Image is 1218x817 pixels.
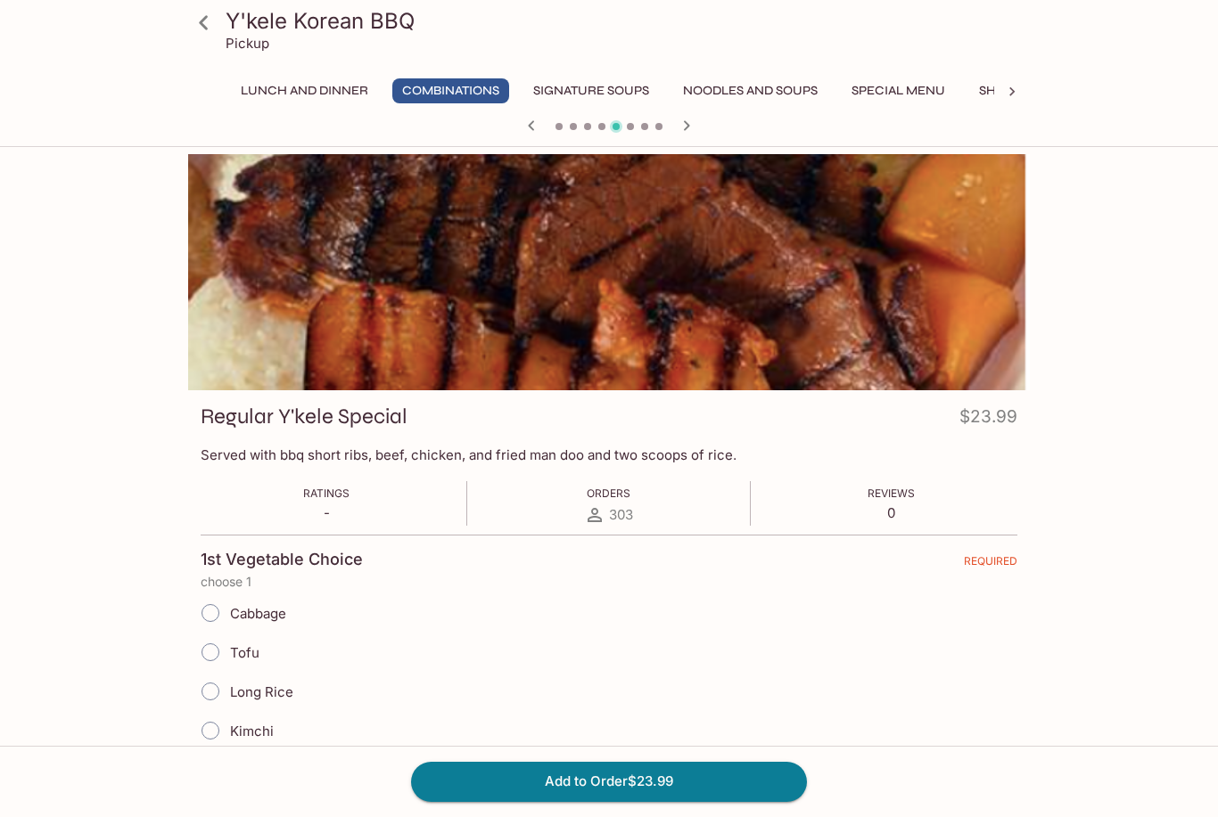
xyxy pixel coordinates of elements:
[201,403,407,430] h3: Regular Y'kele Special
[230,723,274,739] span: Kimchi
[523,78,659,103] button: Signature Soups
[392,78,509,103] button: Combinations
[201,446,1017,463] p: Served with bbq short ribs, beef, chicken, and fried man doo and two scoops of rice.
[230,683,293,700] span: Long Rice
[226,35,269,52] p: Pickup
[673,78,827,103] button: Noodles and Soups
[226,7,1023,35] h3: Y'kele Korean BBQ
[201,550,363,569] h4: 1st Vegetable Choice
[411,762,807,801] button: Add to Order$23.99
[959,403,1017,437] h4: $23.99
[188,154,1030,390] div: Regular Y'kele Special
[587,486,630,500] span: Orders
[969,78,1097,103] button: Shrimp Combos
[842,78,955,103] button: Special Menu
[868,504,915,521] p: 0
[868,486,915,500] span: Reviews
[303,486,350,500] span: Ratings
[609,506,633,523] span: 303
[230,605,286,622] span: Cabbage
[303,504,350,521] p: -
[231,78,378,103] button: Lunch and Dinner
[201,575,1017,589] p: choose 1
[230,644,259,661] span: Tofu
[964,554,1017,575] span: REQUIRED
